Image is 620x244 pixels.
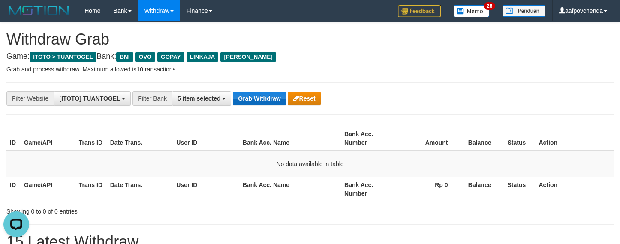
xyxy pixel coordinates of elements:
strong: 10 [136,66,143,73]
span: [ITOTO] TUANTOGEL [59,95,120,102]
div: Filter Bank [132,91,172,106]
button: Grab Withdraw [233,92,286,105]
th: Game/API [21,177,75,201]
span: [PERSON_NAME] [220,52,276,62]
th: Trans ID [75,126,107,151]
th: Status [504,126,536,151]
th: Rp 0 [396,177,461,201]
p: Grab and process withdraw. Maximum allowed is transactions. [6,65,614,74]
th: Bank Acc. Number [341,177,396,201]
th: Date Trans. [107,126,173,151]
span: GOPAY [157,52,184,62]
span: OVO [135,52,155,62]
th: Balance [461,126,504,151]
th: Bank Acc. Name [239,126,341,151]
img: Button%20Memo.svg [454,5,490,17]
th: Bank Acc. Name [239,177,341,201]
th: Bank Acc. Number [341,126,396,151]
th: Trans ID [75,177,107,201]
h4: Game: Bank: [6,52,614,61]
th: Amount [396,126,461,151]
th: Action [535,126,614,151]
button: Reset [288,92,321,105]
th: ID [6,177,21,201]
th: User ID [173,177,239,201]
img: Feedback.jpg [398,5,441,17]
th: Action [535,177,614,201]
td: No data available in table [6,151,614,177]
img: panduan.png [503,5,545,17]
span: BNI [116,52,133,62]
span: 5 item selected [178,95,220,102]
h1: Withdraw Grab [6,31,614,48]
div: Showing 0 to 0 of 0 entries [6,204,252,216]
img: MOTION_logo.png [6,4,72,17]
button: Open LiveChat chat widget [3,3,29,29]
button: 5 item selected [172,91,231,106]
div: Filter Website [6,91,54,106]
th: User ID [173,126,239,151]
th: Status [504,177,536,201]
th: Game/API [21,126,75,151]
th: ID [6,126,21,151]
span: ITOTO > TUANTOGEL [30,52,96,62]
button: [ITOTO] TUANTOGEL [54,91,131,106]
th: Date Trans. [107,177,173,201]
th: Balance [461,177,504,201]
span: LINKAJA [187,52,219,62]
span: 28 [484,2,495,10]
